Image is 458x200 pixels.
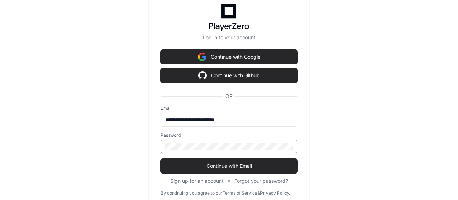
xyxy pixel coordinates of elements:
div: By continuing you agree to our [161,190,223,196]
a: Privacy Policy. [260,190,290,196]
label: Password [161,132,297,138]
button: Sign up for an account [170,177,224,185]
button: Continue with Google [161,50,297,64]
div: & [257,190,260,196]
button: Forgot your password? [234,177,288,185]
span: Continue with Email [161,162,297,170]
label: Email [161,106,297,111]
button: Continue with Github [161,68,297,83]
span: OR [223,93,235,100]
button: Continue with Email [161,159,297,173]
a: Terms of Service [223,190,257,196]
p: Log in to your account [161,34,297,41]
img: Sign in with google [198,50,206,64]
img: Sign in with google [198,68,207,83]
